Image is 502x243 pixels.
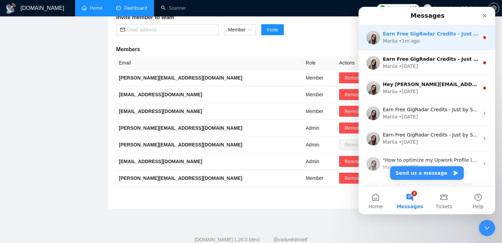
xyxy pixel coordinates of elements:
[119,142,242,147] b: [PERSON_NAME][EMAIL_ADDRESS][DOMAIN_NAME]
[273,237,307,242] a: @vadymhimself
[303,86,336,103] td: Member
[488,3,499,14] button: setting
[5,3,16,14] img: logo
[339,89,368,100] button: Remove
[228,25,252,35] span: Member
[380,5,385,11] img: upwork-logo.png
[387,4,408,12] span: Connects:
[116,56,303,70] th: Email
[359,7,495,214] iframe: To enrich screen reader interactions, please activate Accessibility in Grammarly extension settings
[119,92,202,97] b: [EMAIL_ADDRESS][DOMAIN_NAME]
[479,220,495,236] iframe: To enrich screen reader interactions, please activate Accessibility in Grammarly extension settings
[336,56,386,70] th: Actions
[409,4,417,12] span: 323
[195,237,260,242] a: [DOMAIN_NAME] 1.26.0 (dev)
[303,120,336,137] td: Admin
[345,124,362,132] span: Remove
[345,158,362,165] span: Remove
[261,24,283,35] button: Invite
[339,123,368,133] button: Remove
[339,156,368,167] button: Remove
[119,159,202,164] b: [EMAIL_ADDRESS][DOMAIN_NAME]
[339,106,368,117] button: Remove
[339,72,368,83] button: Remove
[303,170,336,187] td: Member
[339,173,368,184] button: Remove
[119,175,242,181] b: [PERSON_NAME][EMAIL_ADDRESS][DOMAIN_NAME]
[267,26,278,33] span: Invite
[119,125,242,131] b: [PERSON_NAME][EMAIL_ADDRESS][DOMAIN_NAME]
[82,5,102,11] a: homeHome
[161,5,186,11] a: searchScanner
[119,75,242,81] b: [PERSON_NAME][EMAIL_ADDRESS][DOMAIN_NAME]
[303,153,336,170] td: Admin
[345,74,362,82] span: Remove
[345,108,362,115] span: Remove
[116,45,386,54] h5: Members
[119,109,202,114] b: [EMAIL_ADDRESS][DOMAIN_NAME]
[120,27,125,32] span: mail
[303,56,336,70] th: Role
[303,137,336,153] td: Admin
[303,103,336,120] td: Member
[116,13,386,22] h5: Invite member to team
[345,174,362,182] span: Remove
[425,6,430,11] span: user
[126,26,214,33] input: Email address
[116,5,147,11] a: dashboardDashboard
[488,5,499,11] a: setting
[345,91,362,98] span: Remove
[303,70,336,86] td: Member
